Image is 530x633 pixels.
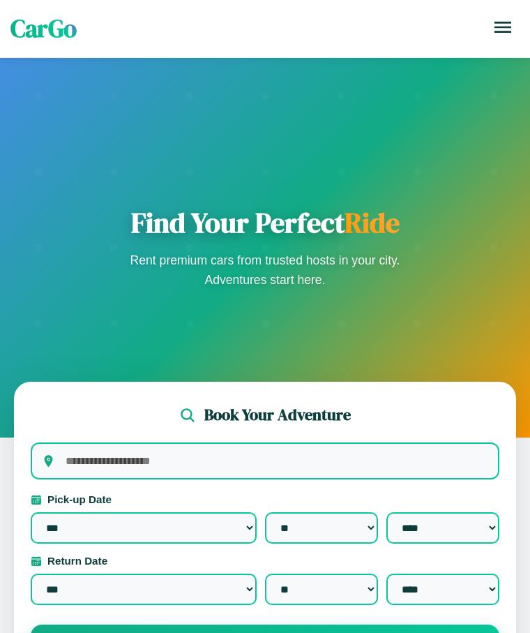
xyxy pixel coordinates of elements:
span: Ride [344,204,400,241]
p: Rent premium cars from trusted hosts in your city. Adventures start here. [126,251,404,290]
h1: Find Your Perfect [126,206,404,239]
span: CarGo [10,12,77,45]
label: Return Date [31,555,499,567]
h2: Book Your Adventure [204,404,351,426]
label: Pick-up Date [31,493,499,505]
